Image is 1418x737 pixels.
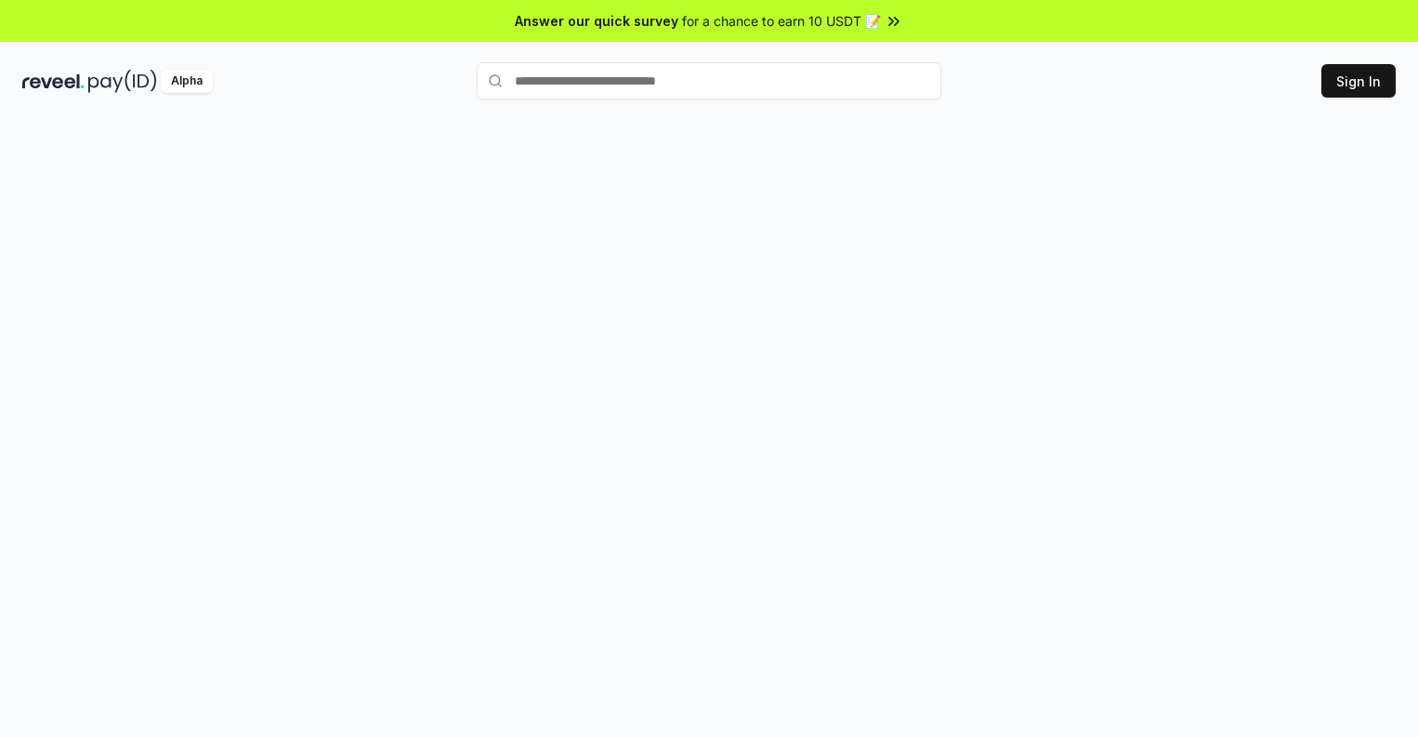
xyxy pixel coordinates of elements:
[1321,64,1396,98] button: Sign In
[22,70,85,93] img: reveel_dark
[682,11,881,31] span: for a chance to earn 10 USDT 📝
[515,11,678,31] span: Answer our quick survey
[161,70,213,93] div: Alpha
[88,70,157,93] img: pay_id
